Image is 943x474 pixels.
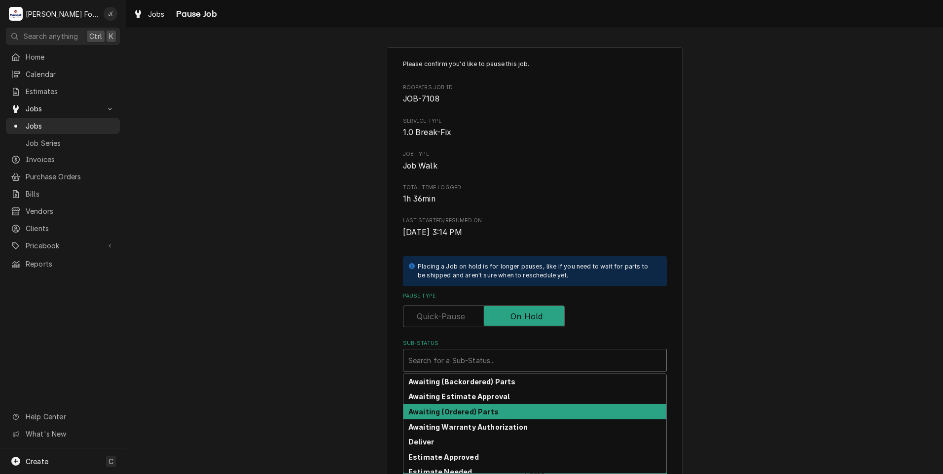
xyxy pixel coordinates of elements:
span: Purchase Orders [26,171,115,182]
span: Roopairs Job ID [403,84,667,92]
div: M [9,7,23,21]
span: Job Type [403,150,667,158]
a: Invoices [6,151,120,168]
a: Jobs [6,118,120,134]
a: Clients [6,220,120,237]
a: Go to Help Center [6,408,120,425]
span: Create [26,457,48,466]
div: Jeff Debigare (109)'s Avatar [104,7,117,21]
span: Home [26,52,115,62]
span: Estimates [26,86,115,97]
a: Estimates [6,83,120,100]
a: Calendar [6,66,120,82]
a: Go to Pricebook [6,237,120,254]
button: Search anythingCtrlK [6,28,120,45]
span: Clients [26,223,115,234]
span: [DATE] 3:14 PM [403,228,462,237]
span: Last Started/Resumed On [403,217,667,225]
span: Roopairs Job ID [403,93,667,105]
a: Purchase Orders [6,169,120,185]
div: Service Type [403,117,667,138]
strong: Awaiting Warranty Authorization [408,423,528,431]
span: JOB-7108 [403,94,439,103]
span: Service Type [403,127,667,138]
a: Reports [6,256,120,272]
strong: Awaiting (Backordered) Parts [408,377,515,386]
div: Pause Type [403,292,667,327]
div: Roopairs Job ID [403,84,667,105]
span: K [109,31,113,41]
p: Please confirm you'd like to pause this job. [403,60,667,68]
span: What's New [26,429,114,439]
a: Bills [6,186,120,202]
div: J( [104,7,117,21]
label: Sub-Status [403,339,667,347]
span: Bills [26,189,115,199]
div: [PERSON_NAME] Food Equipment Service [26,9,98,19]
span: Invoices [26,154,115,165]
span: Job Type [403,160,667,172]
div: Job Type [403,150,667,171]
div: Last Started/Resumed On [403,217,667,238]
span: 1.0 Break-Fix [403,128,452,137]
a: Go to Jobs [6,101,120,117]
span: C [109,456,113,467]
div: Total Time Logged [403,184,667,205]
div: Job Pause Form [403,60,667,441]
span: Pricebook [26,240,100,251]
span: Total Time Logged [403,193,667,205]
a: Jobs [129,6,169,22]
span: Jobs [148,9,165,19]
span: Vendors [26,206,115,216]
strong: Deliver [408,438,434,446]
div: Marshall Food Equipment Service's Avatar [9,7,23,21]
a: Go to What's New [6,426,120,442]
a: Job Series [6,135,120,151]
div: Sub-Status [403,339,667,372]
span: Reports [26,259,115,269]
span: Jobs [26,103,100,114]
span: Last Started/Resumed On [403,227,667,238]
span: Jobs [26,121,115,131]
strong: Estimate Approved [408,453,479,461]
span: Ctrl [89,31,102,41]
strong: Awaiting Estimate Approval [408,392,509,401]
a: Home [6,49,120,65]
span: Total Time Logged [403,184,667,192]
span: 1h 36min [403,194,435,203]
span: Pause Job [173,7,217,21]
a: Vendors [6,203,120,219]
strong: Awaiting (Ordered) Parts [408,407,499,416]
span: Job Walk [403,161,437,170]
span: Help Center [26,411,114,422]
span: Search anything [24,31,78,41]
span: Service Type [403,117,667,125]
span: Calendar [26,69,115,79]
div: Placing a Job on hold is for longer pauses, like if you need to wait for parts to be shipped and ... [418,262,657,280]
label: Pause Type [403,292,667,300]
span: Job Series [26,138,115,148]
